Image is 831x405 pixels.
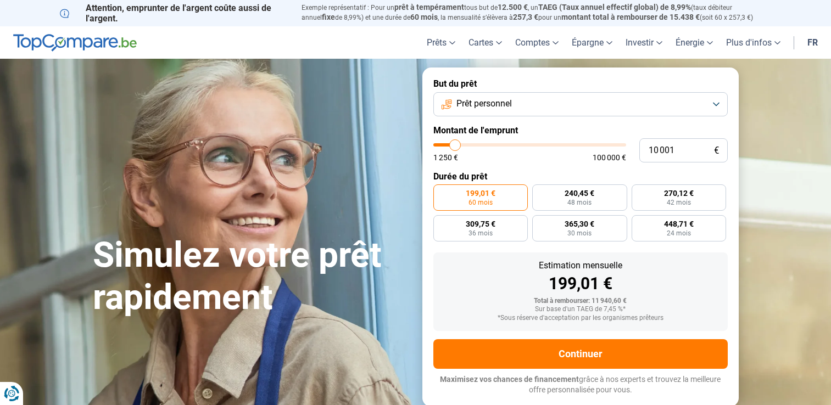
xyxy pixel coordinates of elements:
span: TAEG (Taux annuel effectif global) de 8,99% [538,3,691,12]
a: Énergie [669,26,720,59]
label: Montant de l'emprunt [433,125,728,136]
span: 60 mois [410,13,438,21]
button: Prêt personnel [433,92,728,116]
span: 42 mois [667,199,691,206]
img: TopCompare [13,34,137,52]
div: *Sous réserve d'acceptation par les organismes prêteurs [442,314,719,322]
span: 199,01 € [466,189,495,197]
a: fr [801,26,824,59]
span: 48 mois [567,199,592,206]
span: € [714,146,719,155]
span: 257,3 € [513,13,538,21]
span: 1 250 € [433,154,458,161]
a: Plus d'infos [720,26,787,59]
div: 199,01 € [442,275,719,292]
button: Continuer [433,339,728,369]
label: Durée du prêt [433,171,728,182]
span: prêt à tempérament [394,3,464,12]
span: 365,30 € [565,220,594,228]
span: 270,12 € [664,189,694,197]
span: 309,75 € [466,220,495,228]
span: fixe [322,13,335,21]
span: Prêt personnel [456,98,512,110]
p: Exemple représentatif : Pour un tous but de , un (taux débiteur annuel de 8,99%) et une durée de ... [302,3,772,22]
span: 36 mois [469,230,493,237]
span: 60 mois [469,199,493,206]
a: Comptes [509,26,565,59]
a: Investir [619,26,669,59]
span: 448,71 € [664,220,694,228]
span: 100 000 € [593,154,626,161]
span: 240,45 € [565,189,594,197]
div: Estimation mensuelle [442,261,719,270]
div: Total à rembourser: 11 940,60 € [442,297,719,305]
span: Maximisez vos chances de financement [440,375,579,384]
span: 24 mois [667,230,691,237]
div: Sur base d'un TAEG de 7,45 %* [442,306,719,313]
p: Attention, emprunter de l'argent coûte aussi de l'argent. [60,3,288,24]
p: grâce à nos experts et trouvez la meilleure offre personnalisée pour vous. [433,374,728,396]
span: 12.500 € [498,3,528,12]
a: Cartes [462,26,509,59]
span: 30 mois [567,230,592,237]
label: But du prêt [433,78,728,89]
a: Épargne [565,26,619,59]
h1: Simulez votre prêt rapidement [93,234,409,319]
span: montant total à rembourser de 15.438 € [561,13,700,21]
a: Prêts [420,26,462,59]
